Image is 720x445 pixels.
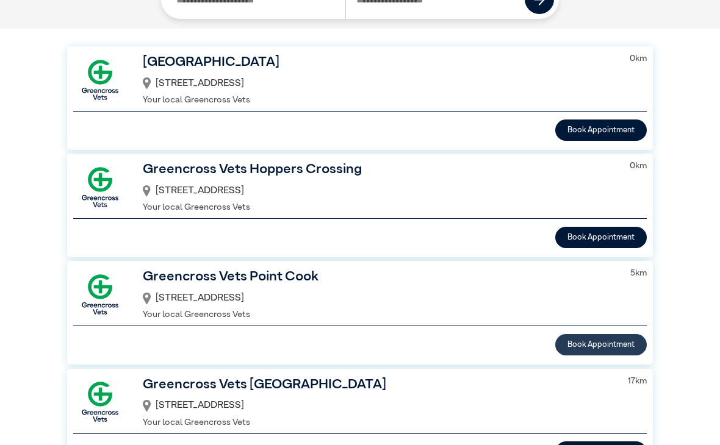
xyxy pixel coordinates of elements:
[143,376,613,396] h3: Greencross Vets [GEOGRAPHIC_DATA]
[143,53,614,74] h3: [GEOGRAPHIC_DATA]
[73,54,127,107] img: GX-Square.png
[143,74,614,94] div: [STREET_ADDRESS]
[630,268,647,281] p: 5 km
[555,335,647,356] button: Book Appointment
[630,53,647,66] p: 0 km
[555,120,647,141] button: Book Appointment
[73,268,127,322] img: GX-Square.png
[143,309,615,322] p: Your local Greencross Vets
[143,396,613,416] div: [STREET_ADDRESS]
[143,181,614,202] div: [STREET_ADDRESS]
[143,417,613,430] p: Your local Greencross Vets
[143,94,614,108] p: Your local Greencross Vets
[143,268,615,288] h3: Greencross Vets Point Cook
[628,376,647,389] p: 17 km
[630,160,647,174] p: 0 km
[555,227,647,249] button: Book Appointment
[143,202,614,215] p: Your local Greencross Vets
[73,161,127,215] img: GX-Square.png
[143,160,614,181] h3: Greencross Vets Hoppers Crossing
[73,376,127,429] img: GX-Square.png
[143,288,615,309] div: [STREET_ADDRESS]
